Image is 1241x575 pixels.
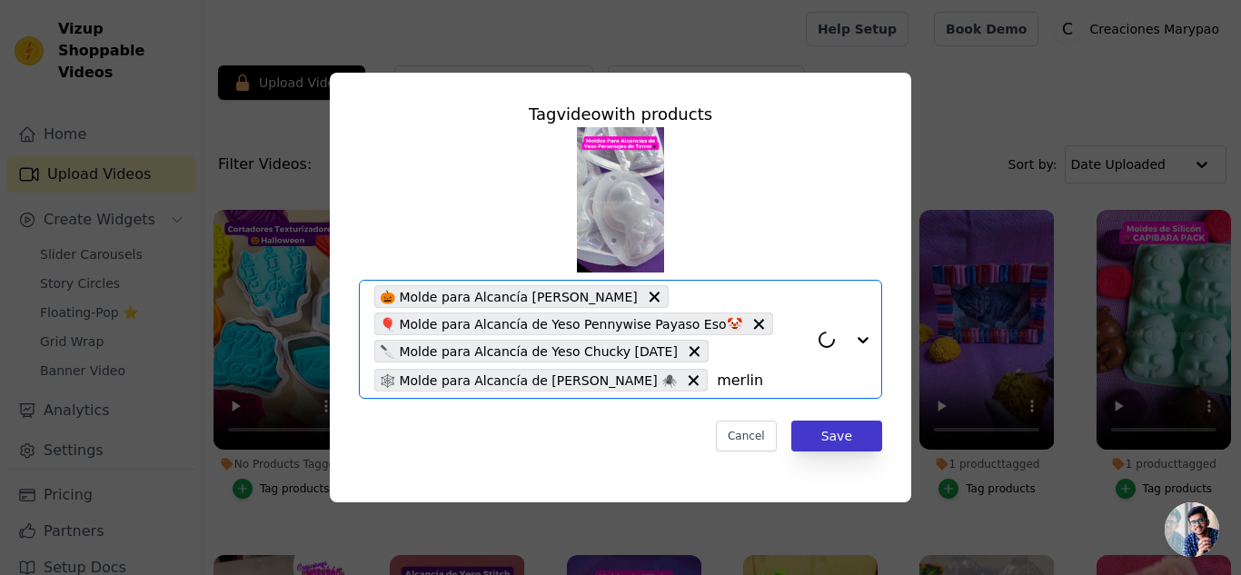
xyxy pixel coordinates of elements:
[716,421,777,451] button: Cancel
[380,313,742,334] span: 🎈 Molde para Alcancía de Yeso Pennywise Payaso Eso🤡
[1165,502,1219,557] div: Chat abierto
[380,370,677,391] span: 🕸️ Molde para Alcancía de [PERSON_NAME] 🕷️
[380,341,678,362] span: 🔪 Molde para Alcancía de Yeso Chucky [DATE]
[380,286,638,307] span: 🎃 Molde para Alcancía [PERSON_NAME]
[577,127,664,273] img: tn-9cab82b555104a31bea54c82b0419962.png
[359,102,882,127] div: Tag video with products
[791,421,882,451] button: Save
